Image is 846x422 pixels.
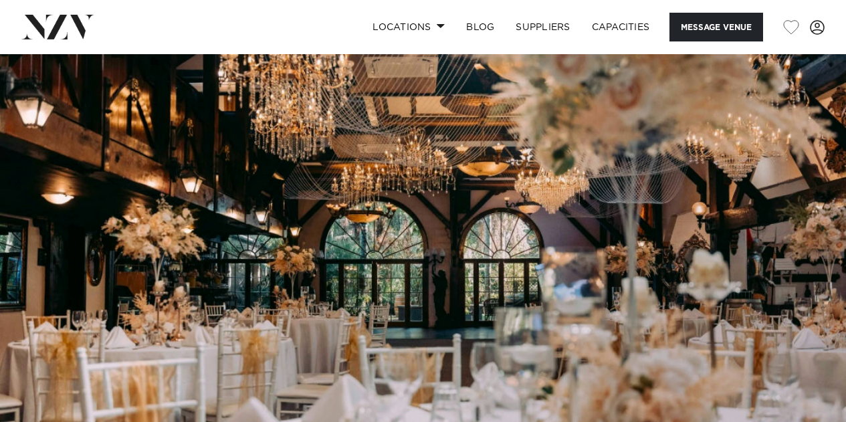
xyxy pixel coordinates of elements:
a: BLOG [455,13,505,41]
a: Locations [362,13,455,41]
a: SUPPLIERS [505,13,580,41]
button: Message Venue [669,13,763,41]
a: Capacities [581,13,661,41]
img: nzv-logo.png [21,15,94,39]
